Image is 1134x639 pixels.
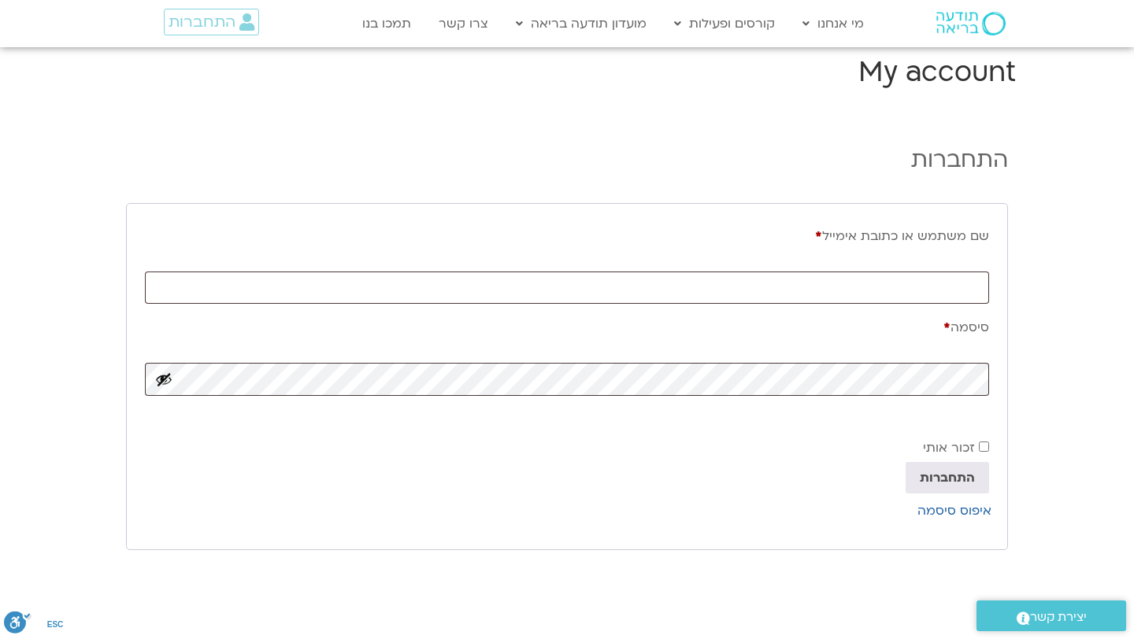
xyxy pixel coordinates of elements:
[979,441,989,452] input: זכור אותי
[795,9,872,39] a: מי אנחנו
[354,9,419,39] a: תמכו בנו
[976,600,1126,631] a: יצירת קשר
[145,222,989,250] label: שם משתמש או כתובת אימייל
[666,9,783,39] a: קורסים ופעילות
[155,371,172,388] button: להציג סיסמה
[923,439,975,456] span: זכור אותי
[126,145,1008,175] h2: התחברות
[169,13,235,31] span: התחברות
[145,313,989,342] label: סיסמה
[164,9,259,35] a: התחברות
[1030,607,1087,628] span: יצירת קשר
[508,9,654,39] a: מועדון תודעה בריאה
[917,502,991,519] a: איפוס סיסמה
[118,54,1016,91] h1: My account
[431,9,496,39] a: צרו קשר
[936,12,1006,35] img: תודעה בריאה
[906,462,989,493] button: התחברות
